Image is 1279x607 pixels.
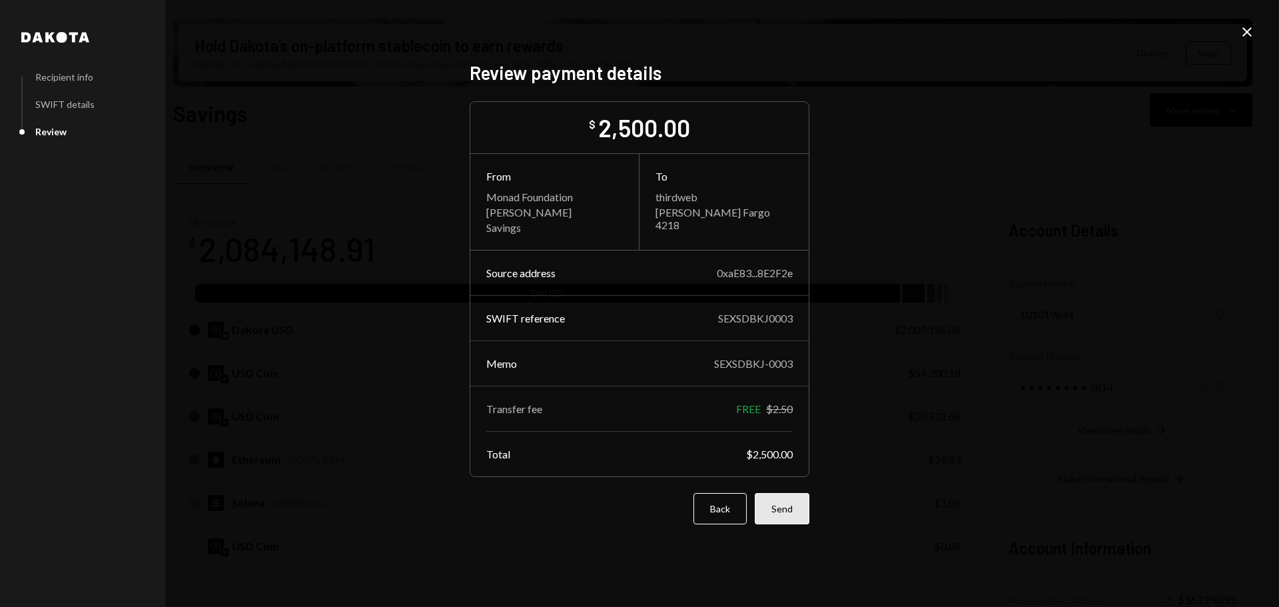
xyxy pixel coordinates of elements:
[755,493,809,524] button: Send
[470,60,809,86] h2: Review payment details
[486,267,556,279] div: Source address
[655,191,793,203] div: thirdweb
[486,206,623,219] div: [PERSON_NAME]
[714,357,793,370] div: SEXSDBKJ-0003
[718,312,793,324] div: SEXSDBKJ0003
[746,448,793,460] div: $2,500.00
[655,206,793,231] div: [PERSON_NAME] Fargo 4218
[693,493,747,524] button: Back
[486,170,623,183] div: From
[486,312,565,324] div: SWIFT reference
[486,221,623,234] div: Savings
[766,402,793,415] div: $2.50
[486,357,517,370] div: Memo
[35,99,95,110] div: SWIFT details
[589,118,596,131] div: $
[598,113,690,143] div: 2,500.00
[717,267,793,279] div: 0xaE83...8E2F2e
[655,170,793,183] div: To
[486,402,542,415] div: Transfer fee
[486,191,623,203] div: Monad Foundation
[486,448,510,460] div: Total
[736,402,761,415] div: FREE
[35,126,67,137] div: Review
[35,71,93,83] div: Recipient info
